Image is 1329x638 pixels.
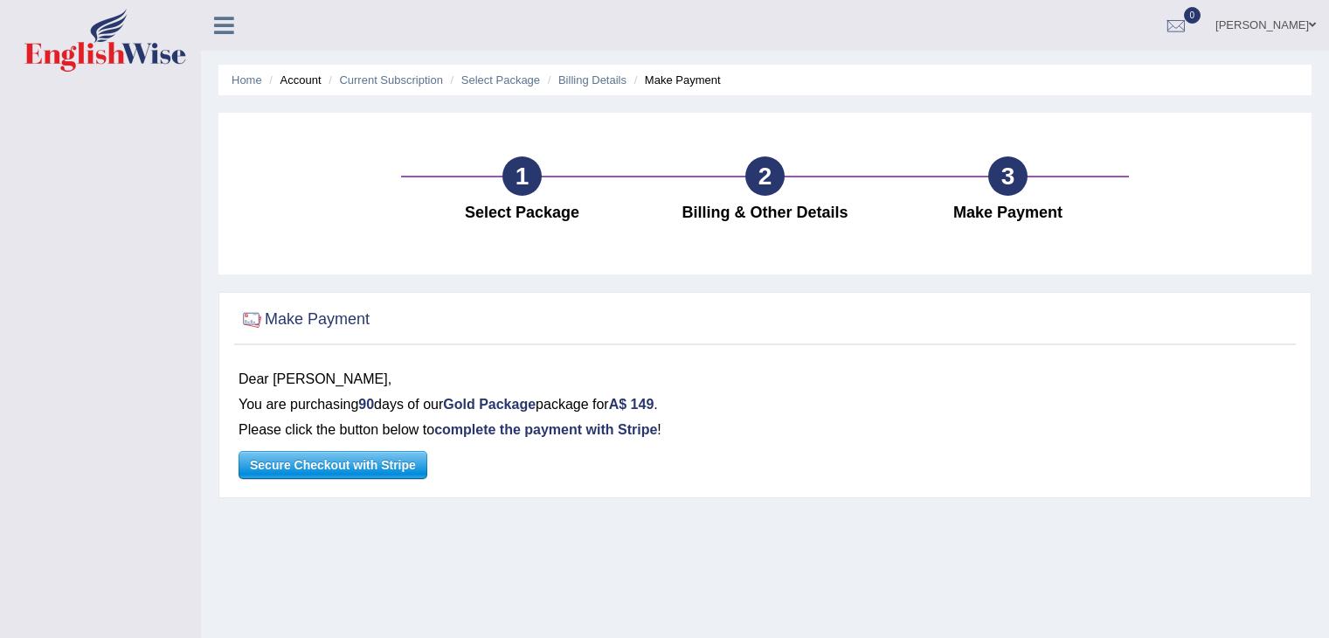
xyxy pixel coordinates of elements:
div: Dear [PERSON_NAME], [239,367,1291,392]
b: A$ 149 [609,397,654,412]
b: 90 [358,397,374,412]
a: Billing Details [558,73,626,87]
div: 3 [988,156,1028,196]
h2: Make Payment [239,307,370,333]
span: Secure Checkout with Stripe [239,452,426,478]
b: Gold Package [443,397,536,412]
button: Secure Checkout with Stripe [239,451,427,479]
li: Account [265,72,321,88]
li: Make Payment [630,72,721,88]
a: Home [232,73,262,87]
a: Current Subscription [339,73,443,87]
b: complete the payment with Stripe [434,422,657,437]
div: 2 [745,156,785,196]
p: You are purchasing days of our package for . Please click the button below to ! [239,392,1291,443]
span: 0 [1184,7,1201,24]
h4: Make Payment [895,205,1120,222]
h4: Select Package [410,205,635,222]
div: 1 [502,156,542,196]
h4: Billing & Other Details [652,205,877,222]
a: Select Package [461,73,540,87]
